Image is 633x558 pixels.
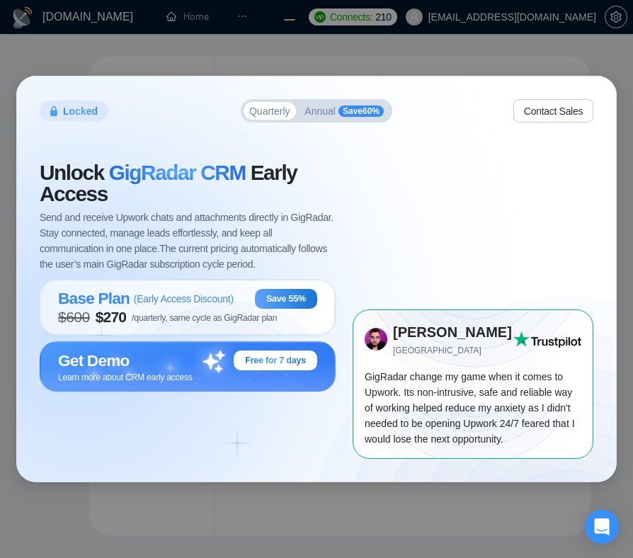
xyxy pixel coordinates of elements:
span: Quarterly [249,106,290,116]
span: Free for 7 days [245,355,306,366]
button: Base Plan(Early Access Discount)Save 55%$600$270/quarterly, same cycle as GigRadar plan [40,279,336,341]
span: Get Demo [58,351,130,370]
span: Send and receive Upwork chats and attachments directly in GigRadar. Stay connected, manage leads ... [40,210,336,272]
span: [GEOGRAPHIC_DATA] [393,344,513,358]
span: Learn more about CRM early access [58,372,193,382]
span: Save 60 % [338,106,384,117]
strong: [PERSON_NAME] [393,324,512,340]
button: Quarterly [244,102,296,120]
span: /quarterly, same cycle as GigRadar plan [132,313,277,323]
span: Unlock Early Access [40,162,336,205]
button: AnnualSave60% [299,102,389,120]
span: GigRadar change my game when it comes to Upwork. Its non-intrusive, safe and reliable way of work... [365,371,575,445]
span: $ 600 [58,309,90,326]
button: Contact Sales [513,99,593,123]
button: Get DemoFree for 7 daysLearn more about CRM early access [40,341,336,398]
img: Trust Pilot [513,331,581,348]
span: $ 270 [96,309,126,326]
div: Open Intercom Messenger [585,510,619,544]
span: ( Early Access Discount ) [134,293,234,304]
span: Save 55% [266,293,306,304]
span: Annual [304,106,336,116]
span: GigRadar CRM [109,161,246,184]
span: Locked [63,103,98,119]
img: 73x73.png [365,328,387,351]
span: Base Plan [58,289,130,308]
